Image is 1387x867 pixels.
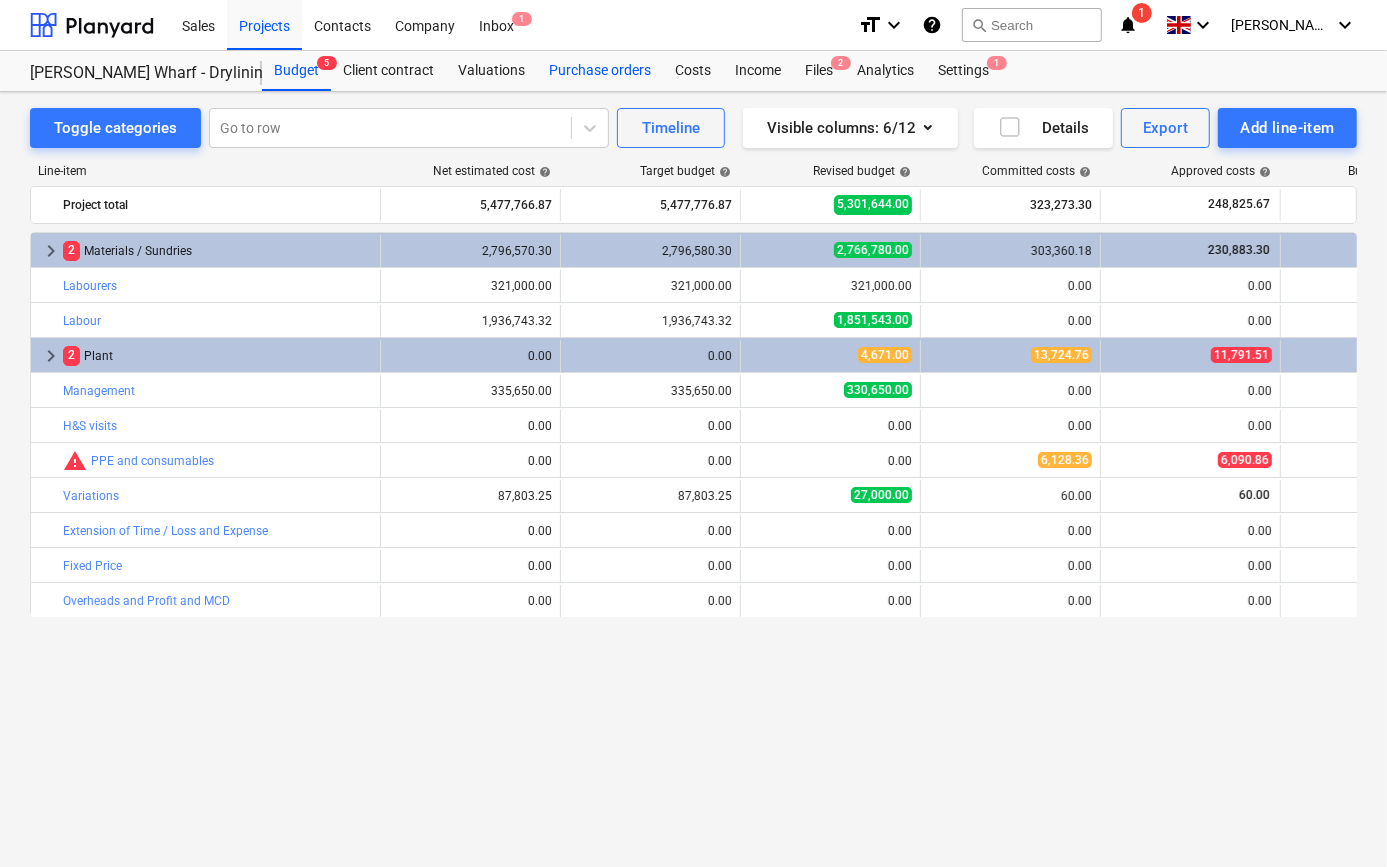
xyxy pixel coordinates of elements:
[389,189,552,221] div: 5,477,766.87
[39,344,63,368] span: keyboard_arrow_right
[813,164,911,178] div: Revised budget
[389,489,552,503] div: 87,803.25
[971,17,987,33] span: search
[1109,384,1272,398] div: 0.00
[929,384,1092,398] div: 0.00
[569,454,732,468] div: 0.00
[640,164,731,178] div: Target budget
[389,349,552,363] div: 0.00
[63,314,101,328] a: Labour
[91,454,214,468] a: PPE and consumables
[834,242,912,258] span: 2,766,780.00
[858,13,882,37] i: format_size
[389,524,552,538] div: 0.00
[749,454,912,468] div: 0.00
[63,559,122,573] a: Fixed Price
[30,164,380,178] div: Line-item
[63,340,372,372] div: Plant
[63,235,372,267] div: Materials / Sundries
[929,489,1092,503] div: 60.00
[331,51,446,91] a: Client contract
[882,13,906,37] i: keyboard_arrow_down
[389,419,552,433] div: 0.00
[926,51,1001,91] div: Settings
[63,489,119,503] a: Variations
[922,13,942,37] i: Knowledge base
[1231,17,1331,33] span: [PERSON_NAME]
[617,108,725,148] button: Timeline
[63,524,268,538] a: Extension of Time / Loss and Expense
[1132,3,1152,23] span: 1
[749,594,912,608] div: 0.00
[749,559,912,573] div: 0.00
[767,115,934,141] div: Visible columns : 6/12
[1031,347,1092,363] span: 13,724.76
[63,594,230,608] a: Overheads and Profit and MCD
[569,419,732,433] div: 0.00
[1118,13,1138,37] i: notifications
[926,51,1001,91] a: Settings1
[389,594,552,608] div: 0.00
[512,12,532,26] span: 1
[446,51,537,91] a: Valuations
[749,524,912,538] div: 0.00
[1109,594,1272,608] div: 0.00
[569,189,732,221] div: 5,477,776.87
[987,56,1007,70] span: 1
[63,384,135,398] a: Management
[54,115,177,141] div: Toggle categories
[63,346,80,365] span: 2
[30,108,201,148] button: Toggle categories
[30,63,238,84] div: [PERSON_NAME] Wharf - Drylining
[1333,13,1357,37] i: keyboard_arrow_down
[433,164,551,178] div: Net estimated cost
[537,51,663,91] div: Purchase orders
[63,449,87,473] span: Committed costs exceed revised budget
[569,349,732,363] div: 0.00
[389,279,552,293] div: 321,000.00
[569,524,732,538] div: 0.00
[317,56,337,70] span: 5
[1206,243,1272,257] span: 230,883.30
[569,314,732,328] div: 1,936,743.32
[1038,452,1092,468] span: 6,128.36
[389,244,552,258] div: 2,796,570.30
[831,56,851,70] span: 2
[929,244,1092,258] div: 303,360.18
[834,195,912,214] span: 5,301,644.00
[723,51,793,91] a: Income
[389,314,552,328] div: 1,936,743.32
[1218,452,1272,468] span: 6,090.86
[1075,166,1091,178] span: help
[743,108,958,148] button: Visible columns:6/12
[982,164,1091,178] div: Committed costs
[1109,559,1272,573] div: 0.00
[63,419,117,433] a: H&S visits
[715,166,731,178] span: help
[569,594,732,608] div: 0.00
[389,384,552,398] div: 335,650.00
[569,489,732,503] div: 87,803.25
[1237,488,1272,502] span: 60.00
[262,51,331,91] div: Budget
[1287,771,1387,867] iframe: Chat Widget
[569,384,732,398] div: 335,650.00
[535,166,551,178] span: help
[1121,108,1211,148] button: Export
[845,51,926,91] a: Analytics
[1218,108,1357,148] button: Add line-item
[569,279,732,293] div: 321,000.00
[569,559,732,573] div: 0.00
[929,524,1092,538] div: 0.00
[63,279,117,293] a: Labourers
[663,51,723,91] a: Costs
[389,454,552,468] div: 0.00
[749,279,912,293] div: 321,000.00
[793,51,845,91] a: Files2
[63,241,80,260] span: 2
